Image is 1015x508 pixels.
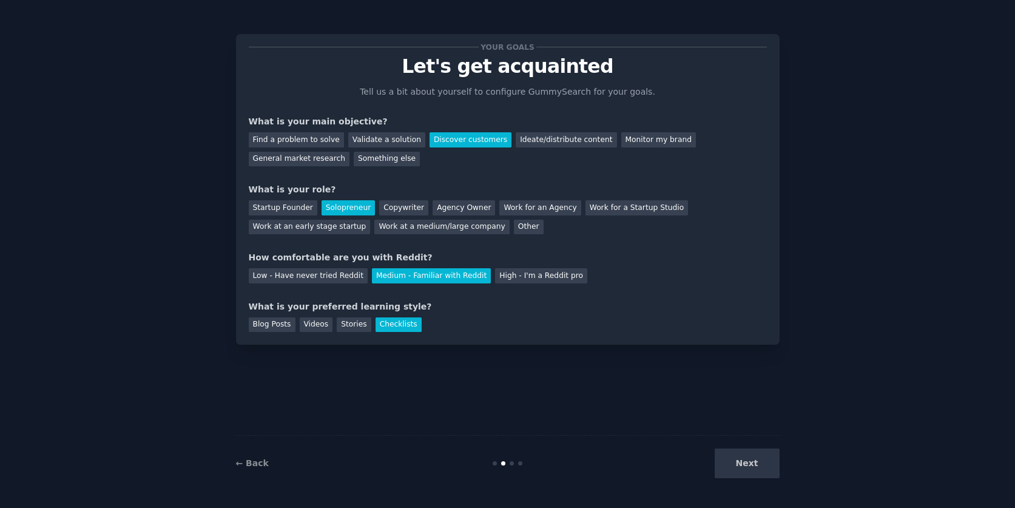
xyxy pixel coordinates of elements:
div: Work for an Agency [499,200,581,215]
div: What is your main objective? [249,115,767,128]
div: Medium - Familiar with Reddit [372,268,491,283]
div: Ideate/distribute content [516,132,616,147]
div: Discover customers [430,132,511,147]
span: Your goals [479,41,537,53]
a: ← Back [236,458,269,468]
div: Work at a medium/large company [374,220,509,235]
div: Agency Owner [433,200,495,215]
div: What is your role? [249,183,767,196]
p: Tell us a bit about yourself to configure GummySearch for your goals. [355,86,661,98]
div: Startup Founder [249,200,317,215]
div: Solopreneur [322,200,375,215]
div: Monitor my brand [621,132,696,147]
div: Copywriter [379,200,428,215]
div: Something else [354,152,420,167]
div: Low - Have never tried Reddit [249,268,368,283]
div: What is your preferred learning style? [249,300,767,313]
div: Work at an early stage startup [249,220,371,235]
div: Videos [300,317,333,333]
div: Blog Posts [249,317,295,333]
p: Let's get acquainted [249,56,767,77]
div: General market research [249,152,350,167]
div: Stories [337,317,371,333]
div: Find a problem to solve [249,132,344,147]
div: How comfortable are you with Reddit? [249,251,767,264]
div: Work for a Startup Studio [585,200,688,215]
div: Checklists [376,317,422,333]
div: Validate a solution [348,132,425,147]
div: High - I'm a Reddit pro [495,268,587,283]
div: Other [514,220,544,235]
